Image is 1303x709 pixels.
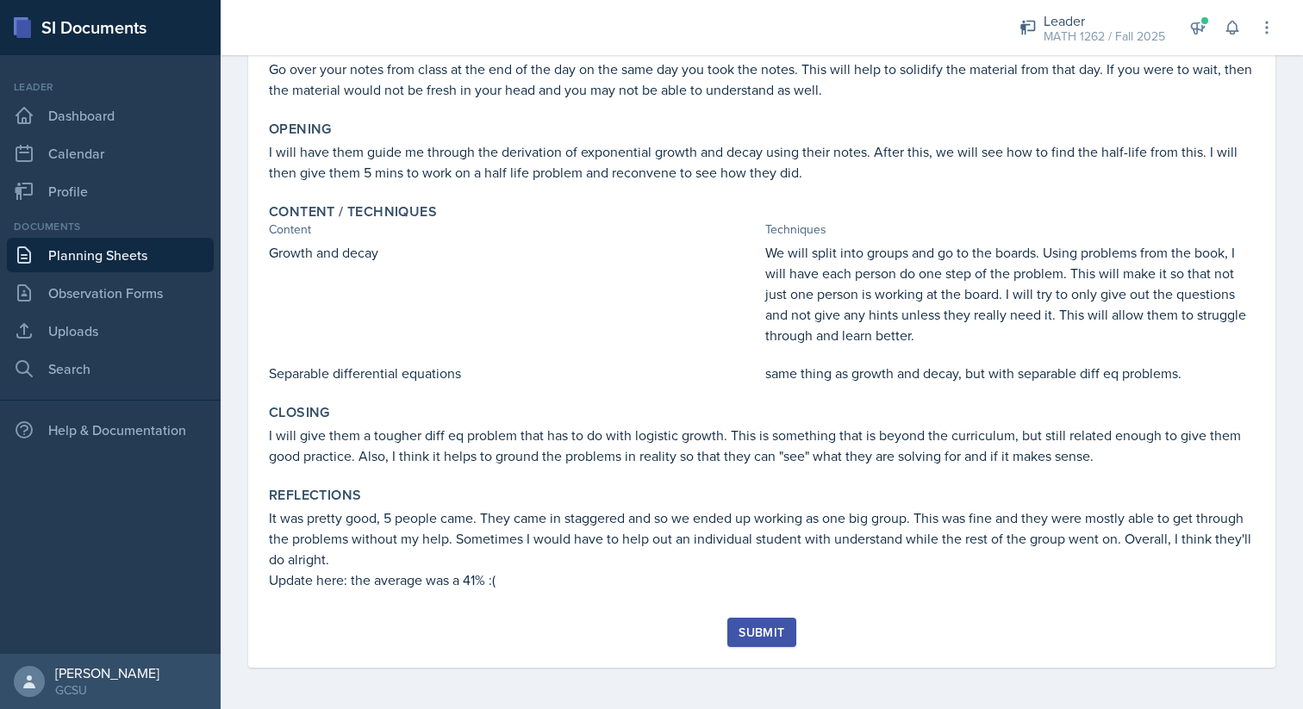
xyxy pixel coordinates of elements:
[55,664,159,681] div: [PERSON_NAME]
[7,79,214,95] div: Leader
[1044,10,1165,31] div: Leader
[269,121,332,138] label: Opening
[1044,28,1165,46] div: MATH 1262 / Fall 2025
[739,625,784,639] div: Submit
[7,174,214,208] a: Profile
[269,221,758,239] div: Content
[269,487,361,504] label: Reflections
[765,221,1255,239] div: Techniques
[7,413,214,447] div: Help & Documentation
[269,141,1255,183] p: I will have them guide me through the derivation of exponential growth and decay using their note...
[765,363,1255,383] p: same thing as growth and decay, but with separable diff eq problems.
[269,38,364,55] label: Study Skills
[269,363,758,383] p: Separable differential equations
[7,98,214,133] a: Dashboard
[7,219,214,234] div: Documents
[7,136,214,171] a: Calendar
[765,242,1255,345] p: We will split into groups and go to the boards. Using problems from the book, I will have each pe...
[7,238,214,272] a: Planning Sheets
[727,618,795,647] button: Submit
[269,59,1255,100] p: Go over your notes from class at the end of the day on the same day you took the notes. This will...
[269,242,758,263] p: Growth and decay
[269,203,437,221] label: Content / Techniques
[269,569,1255,590] p: Update here: the average was a 41% :(
[269,507,1255,569] p: It was pretty good, 5 people came. They came in staggered and so we ended up working as one big g...
[269,425,1255,466] p: I will give them a tougher diff eq problem that has to do with logistic growth. This is something...
[55,681,159,699] div: GCSU
[7,314,214,348] a: Uploads
[269,404,330,421] label: Closing
[7,276,214,310] a: Observation Forms
[7,351,214,386] a: Search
